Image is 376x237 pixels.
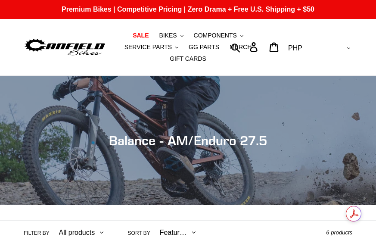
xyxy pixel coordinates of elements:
span: GG PARTS [189,44,219,51]
span: BIKES [159,32,177,39]
span: 6 products [326,229,352,236]
label: Filter by [24,229,50,237]
button: SERVICE PARTS [120,41,183,53]
a: GG PARTS [184,41,224,53]
a: SALE [128,30,153,41]
span: SALE [133,32,149,39]
span: GIFT CARDS [170,55,206,62]
button: BIKES [155,30,187,41]
span: Balance - AM/Enduro 27.5 [109,133,267,148]
span: SERVICE PARTS [124,44,172,51]
a: GIFT CARDS [165,53,211,65]
label: Sort by [128,229,150,237]
img: Canfield Bikes [24,37,106,58]
a: MERCH [225,41,256,53]
button: COMPONENTS [190,30,248,41]
span: COMPONENTS [194,32,237,39]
